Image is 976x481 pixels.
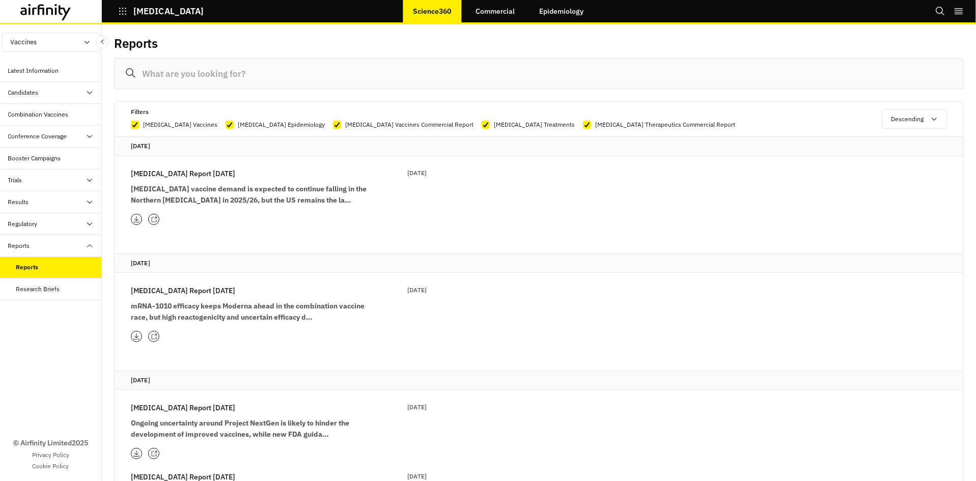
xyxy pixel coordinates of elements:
[8,219,38,229] div: Regulatory
[32,450,69,460] a: Privacy Policy
[131,168,235,179] p: [MEDICAL_DATA] Report [DATE]
[238,120,325,130] p: [MEDICAL_DATA] Epidemiology
[494,120,575,130] p: [MEDICAL_DATA] Treatments
[33,462,69,471] a: Cookie Policy
[133,7,204,16] p: [MEDICAL_DATA]
[131,418,349,439] strong: Ongoing uncertainty around Project NextGen is likely to hinder the development of improved vaccin...
[131,285,235,296] p: [MEDICAL_DATA] Report [DATE]
[345,120,473,130] p: [MEDICAL_DATA] Vaccines Commercial Report
[595,120,735,130] p: [MEDICAL_DATA] Therapeutics Commercial Report
[8,154,61,163] div: Booster Campaigns
[8,176,22,185] div: Trials
[114,58,964,89] input: What are you looking for?
[13,438,88,448] p: © Airfinity Limited 2025
[131,106,149,118] p: Filters
[882,109,947,129] button: Descending
[118,3,204,20] button: [MEDICAL_DATA]
[143,120,217,130] p: [MEDICAL_DATA] Vaccines
[131,258,947,268] p: [DATE]
[8,132,67,141] div: Conference Coverage
[407,168,427,178] p: [DATE]
[8,197,29,207] div: Results
[8,241,30,250] div: Reports
[16,263,39,272] div: Reports
[407,285,427,295] p: [DATE]
[131,301,365,322] strong: mRNA-1010 efficacy keeps Moderna ahead in the combination vaccine race, but high reactogenicity a...
[16,285,60,294] div: Research Briefs
[8,88,39,97] div: Candidates
[96,35,109,48] button: Close Sidebar
[8,110,69,119] div: Combination Vaccines
[131,141,947,151] p: [DATE]
[2,33,100,52] button: Vaccines
[935,3,945,20] button: Search
[114,36,158,51] h2: Reports
[8,66,59,75] div: Latest Information
[407,402,427,412] p: [DATE]
[131,402,235,413] p: [MEDICAL_DATA] Report [DATE]
[413,7,451,15] p: Science360
[131,375,947,385] p: [DATE]
[131,184,367,205] strong: [MEDICAL_DATA] vaccine demand is expected to continue falling in the Northern [MEDICAL_DATA] in 2...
